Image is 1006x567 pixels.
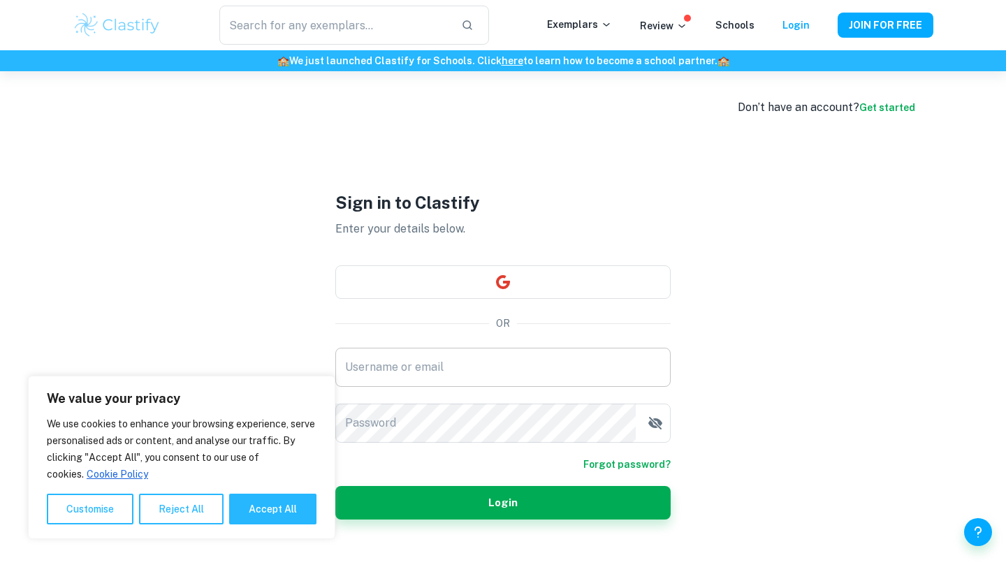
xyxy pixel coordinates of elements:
button: Customise [47,494,133,524]
p: We value your privacy [47,390,316,407]
a: Login [782,20,810,31]
img: Clastify logo [73,11,161,39]
p: Review [640,18,687,34]
span: 🏫 [277,55,289,66]
div: Don’t have an account? [738,99,915,116]
button: Help and Feedback [964,518,992,546]
input: Search for any exemplars... [219,6,450,45]
button: JOIN FOR FREE [838,13,933,38]
a: Get started [859,102,915,113]
button: Reject All [139,494,224,524]
a: here [502,55,523,66]
a: Forgot password? [583,457,671,472]
div: We value your privacy [28,376,335,539]
p: Enter your details below. [335,221,671,237]
p: Exemplars [547,17,612,32]
p: OR [496,316,510,331]
button: Login [335,486,671,520]
h1: Sign in to Clastify [335,190,671,215]
span: 🏫 [717,55,729,66]
h6: We just launched Clastify for Schools. Click to learn how to become a school partner. [3,53,1003,68]
a: Cookie Policy [86,468,149,480]
a: Schools [715,20,754,31]
button: Accept All [229,494,316,524]
p: We use cookies to enhance your browsing experience, serve personalised ads or content, and analys... [47,415,316,483]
